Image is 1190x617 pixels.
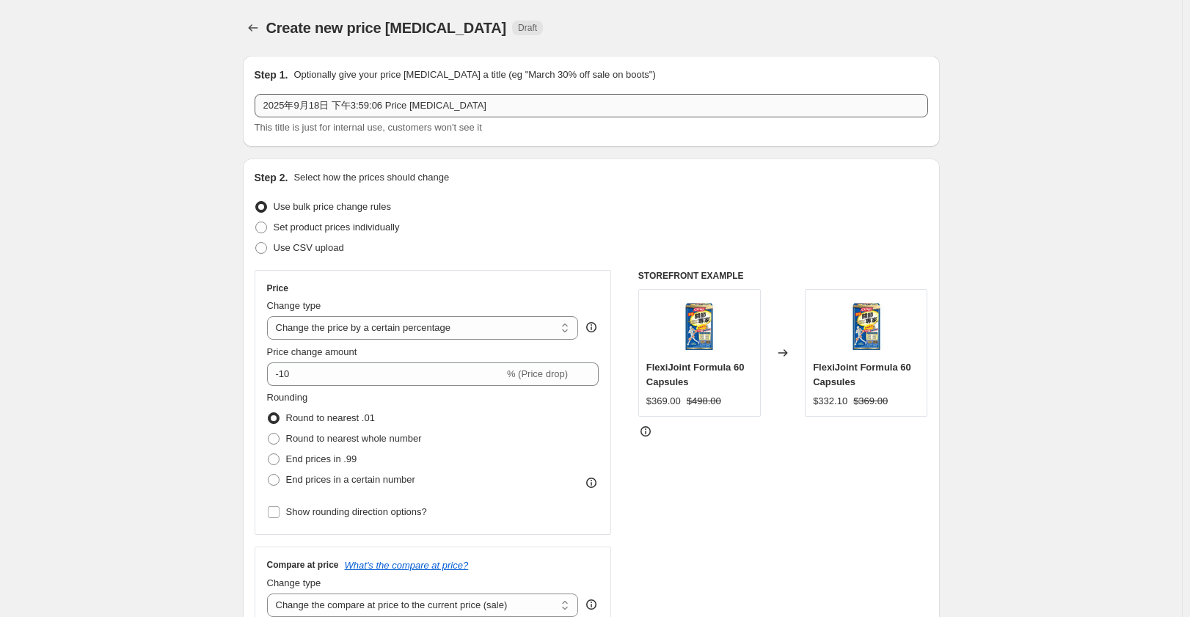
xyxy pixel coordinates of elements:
span: End prices in a certain number [286,474,415,485]
button: What's the compare at price? [345,560,469,571]
span: Change type [267,300,321,311]
img: 2982f_1_80x.jpg [837,297,896,356]
strike: $369.00 [853,394,888,409]
h2: Step 1. [255,67,288,82]
div: help [584,320,599,335]
span: Price change amount [267,346,357,357]
p: Select how the prices should change [293,170,449,185]
span: Change type [267,577,321,588]
span: This title is just for internal use, customers won't see it [255,122,482,133]
span: Create new price [MEDICAL_DATA] [266,20,507,36]
h3: Compare at price [267,559,339,571]
span: FlexiJoint Formula 60 Capsules [646,362,745,387]
div: $369.00 [646,394,681,409]
span: Draft [518,22,537,34]
span: Set product prices individually [274,222,400,233]
span: Round to nearest .01 [286,412,375,423]
h2: Step 2. [255,170,288,185]
button: Price change jobs [243,18,263,38]
p: Optionally give your price [MEDICAL_DATA] a title (eg "March 30% off sale on boots") [293,67,655,82]
input: -15 [267,362,504,386]
h3: Price [267,282,288,294]
span: % (Price drop) [507,368,568,379]
span: Use bulk price change rules [274,201,391,212]
span: Use CSV upload [274,242,344,253]
span: End prices in .99 [286,453,357,464]
h6: STOREFRONT EXAMPLE [638,270,928,282]
span: Rounding [267,392,308,403]
strike: $498.00 [687,394,721,409]
input: 30% off holiday sale [255,94,928,117]
span: Show rounding direction options? [286,506,427,517]
span: Round to nearest whole number [286,433,422,444]
div: help [584,597,599,612]
div: $332.10 [813,394,847,409]
span: FlexiJoint Formula 60 Capsules [813,362,911,387]
img: 2982f_1_80x.jpg [670,297,729,356]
